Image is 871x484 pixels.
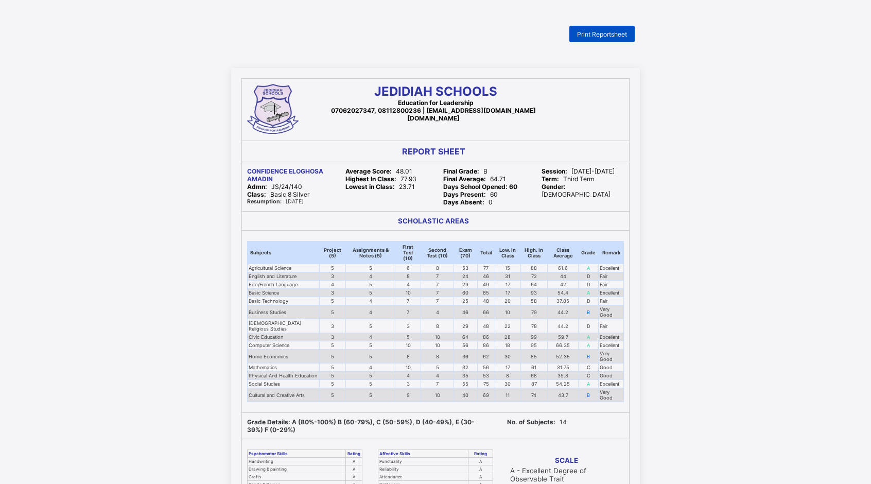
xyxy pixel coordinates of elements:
td: English and Literature [248,272,320,281]
td: 4 [421,305,454,319]
td: Civic Education [248,333,320,341]
td: A - Excellent Degree of Observable Trait [510,466,623,483]
td: 64 [454,333,477,341]
td: 5 [319,364,346,372]
td: 10 [395,364,421,372]
span: [DEMOGRAPHIC_DATA] [542,183,611,198]
td: Excellent [599,264,624,272]
span: Third Term [542,175,594,183]
td: 5 [346,289,395,297]
td: 74 [520,388,547,402]
td: 4 [346,364,395,372]
td: A [346,465,362,473]
td: 7 [395,297,421,305]
span: 14 [507,418,567,426]
td: 35 [454,372,477,380]
td: Handwriting [248,458,346,465]
td: 7 [421,281,454,289]
td: 48 [477,297,495,305]
td: 5 [319,388,346,402]
td: Physical And Health Education [248,372,320,380]
th: SCALE [510,456,623,465]
td: 72 [520,272,547,281]
td: 61 [520,364,547,372]
span: CONFIDENCE ELOGHOSA AMADIN [247,167,323,183]
td: 17 [495,289,520,297]
td: 66 [477,305,495,319]
b: Gender: [542,183,566,191]
td: 29 [454,281,477,289]
td: 40 [454,388,477,402]
b: 07062027347, 08112800236 | [EMAIL_ADDRESS][DOMAIN_NAME] [331,107,536,114]
td: 37.85 [547,297,578,305]
td: 99 [520,333,547,341]
td: A [579,289,599,297]
td: 5 [346,341,395,350]
td: Punctuality [378,458,468,465]
td: 5 [319,372,346,380]
th: Subjects [248,241,320,264]
td: 24 [454,272,477,281]
td: 6 [395,264,421,272]
td: 7 [421,380,454,388]
span: JEDIDIAH SCHOOLS [374,84,497,99]
td: 69 [477,388,495,402]
td: 10 [395,289,421,297]
th: Project (5) [319,241,346,264]
td: 56 [454,341,477,350]
td: 5 [346,319,395,333]
td: 18 [495,341,520,350]
td: 56 [477,364,495,372]
td: 4 [319,281,346,289]
b: SCHOLASTIC AREAS [398,217,469,225]
td: B [579,350,599,364]
td: 5 [395,333,421,341]
td: 28 [495,333,520,341]
td: 36 [454,350,477,364]
b: Days Absent: [443,198,484,206]
b: Final Average: [443,175,486,183]
td: 3 [319,319,346,333]
td: A [468,465,493,473]
td: Business Studies [248,305,320,319]
td: Fair [599,319,624,333]
td: 10 [395,341,421,350]
b: Days Present: [443,191,486,198]
td: 5 [319,341,346,350]
td: Home Economics [248,350,320,364]
th: Low. In Class [495,241,520,264]
td: 53 [477,372,495,380]
td: D [579,272,599,281]
td: 15 [495,264,520,272]
td: 3 [319,333,346,341]
td: 3 [319,272,346,281]
td: Very Good [599,350,624,364]
td: 46 [454,305,477,319]
td: 5 [319,305,346,319]
td: 8 [421,264,454,272]
td: 62 [477,350,495,364]
td: D [579,319,599,333]
td: 75 [477,380,495,388]
td: Reliability [378,465,468,473]
td: 5 [346,372,395,380]
td: 61.6 [547,264,578,272]
td: Very Good [599,305,624,319]
td: 44.2 [547,305,578,319]
td: 52.35 [547,350,578,364]
b: No. of Subjects: [507,418,555,426]
th: Psychomotor Skills [248,450,346,458]
td: 4 [395,281,421,289]
td: 95 [520,341,547,350]
td: B [579,388,599,402]
td: 55 [454,380,477,388]
td: 77 [477,264,495,272]
td: Cultural and Creative Arts [248,388,320,402]
td: 68 [520,372,547,380]
td: 20 [495,297,520,305]
td: Edo/French Language [248,281,320,289]
td: Excellent [599,380,624,388]
b: Resumption: [247,198,282,205]
b: [DOMAIN_NAME] [407,114,460,122]
td: 5 [346,264,395,272]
